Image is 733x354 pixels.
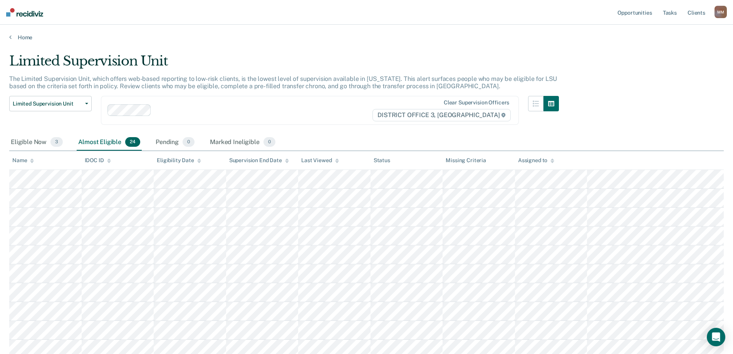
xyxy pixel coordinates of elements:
[263,137,275,147] span: 0
[301,157,339,164] div: Last Viewed
[125,137,140,147] span: 24
[6,8,43,17] img: Recidiviz
[183,137,195,147] span: 0
[9,53,559,75] div: Limited Supervision Unit
[154,134,196,151] div: Pending0
[85,157,111,164] div: IDOC ID
[9,134,64,151] div: Eligible Now3
[446,157,486,164] div: Missing Criteria
[707,328,725,346] div: Open Intercom Messenger
[208,134,277,151] div: Marked Ineligible0
[715,6,727,18] div: M M
[444,99,509,106] div: Clear supervision officers
[9,34,724,41] a: Home
[715,6,727,18] button: MM
[50,137,63,147] span: 3
[77,134,142,151] div: Almost Eligible24
[157,157,201,164] div: Eligibility Date
[229,157,289,164] div: Supervision End Date
[9,75,557,90] p: The Limited Supervision Unit, which offers web-based reporting to low-risk clients, is the lowest...
[13,101,82,107] span: Limited Supervision Unit
[374,157,390,164] div: Status
[12,157,34,164] div: Name
[372,109,511,121] span: DISTRICT OFFICE 3, [GEOGRAPHIC_DATA]
[518,157,554,164] div: Assigned to
[9,96,92,111] button: Limited Supervision Unit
